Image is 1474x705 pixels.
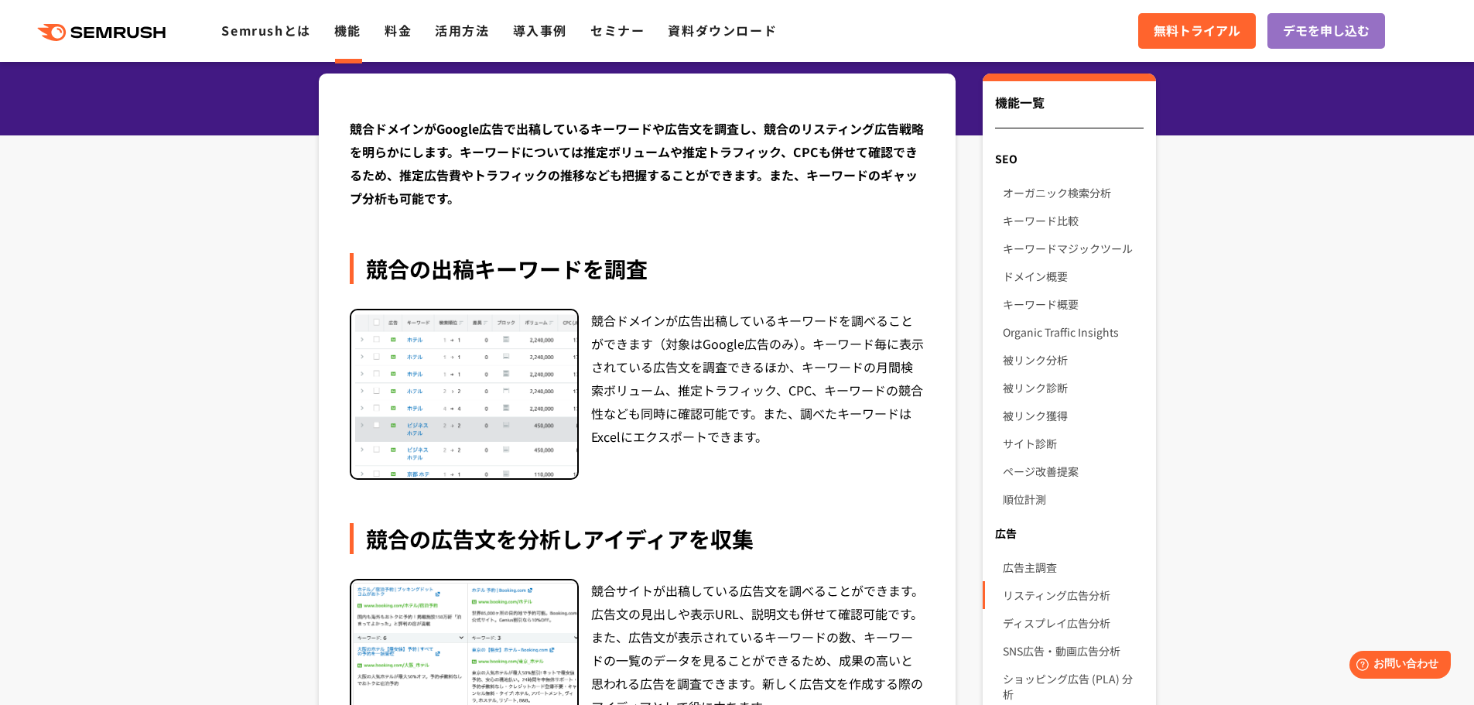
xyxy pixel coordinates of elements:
[1283,21,1370,41] span: デモを申し込む
[1003,430,1143,457] a: サイト診断
[995,93,1143,128] div: 機能一覧
[1003,374,1143,402] a: 被リンク診断
[1003,262,1143,290] a: ドメイン概要
[1003,290,1143,318] a: キーワード概要
[350,253,925,284] div: 競合の出稿キーワードを調査
[334,21,361,39] a: 機能
[590,21,645,39] a: セミナー
[221,21,310,39] a: Semrushとは
[983,145,1155,173] div: SEO
[983,519,1155,547] div: 広告
[1003,346,1143,374] a: 被リンク分析
[350,117,925,210] div: 競合ドメインがGoogle広告で出稿しているキーワードや広告文を調査し、競合のリスティング広告戦略を明らかにします。キーワードについては推定ボリュームや推定トラフィック、CPCも併せて確認できる...
[668,21,777,39] a: 資料ダウンロード
[1003,234,1143,262] a: キーワードマジックツール
[1003,207,1143,234] a: キーワード比較
[1003,637,1143,665] a: SNS広告・動画広告分析
[1003,179,1143,207] a: オーガニック検索分析
[435,21,489,39] a: 活用方法
[1003,581,1143,609] a: リスティング広告分析
[1154,21,1240,41] span: 無料トライアル
[1138,13,1256,49] a: 無料トライアル
[350,523,925,554] div: 競合の広告文を分析しアイディアを収集
[1003,318,1143,346] a: Organic Traffic Insights
[1003,457,1143,485] a: ページ改善提案
[1003,485,1143,513] a: 順位計測
[1003,402,1143,430] a: 被リンク獲得
[1003,553,1143,581] a: 広告主調査
[513,21,567,39] a: 導入事例
[1336,645,1457,688] iframe: Help widget launcher
[1267,13,1385,49] a: デモを申し込む
[351,310,577,479] img: リスティング広告分析 キーワード
[1003,609,1143,637] a: ディスプレイ広告分析
[385,21,412,39] a: 料金
[591,309,925,481] div: 競合ドメインが広告出稿しているキーワードを調べることができます（対象はGoogle広告のみ）。キーワード毎に表示されている広告文を調査できるほか、キーワードの月間検索ボリューム、推定トラフィック...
